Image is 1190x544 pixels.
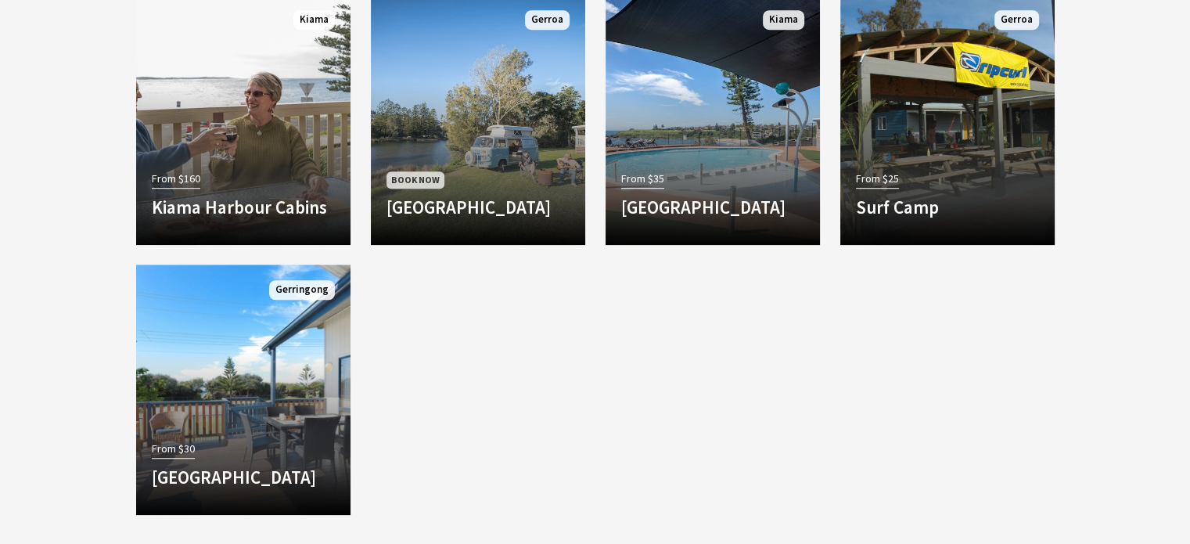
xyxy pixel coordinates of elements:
span: Gerringong [269,280,335,300]
h4: [GEOGRAPHIC_DATA] [152,467,335,488]
span: From $160 [152,170,200,188]
h4: [GEOGRAPHIC_DATA] [386,196,570,218]
span: Book Now [386,171,444,188]
span: From $25 [856,170,899,188]
a: From $30 [GEOGRAPHIC_DATA] Gerringong [136,265,351,515]
span: Gerroa [525,10,570,30]
h4: Kiama Harbour Cabins [152,196,335,218]
h4: [GEOGRAPHIC_DATA] [621,196,804,218]
span: Kiama [763,10,804,30]
span: Gerroa [994,10,1039,30]
span: From $35 [621,170,664,188]
h4: Surf Camp [856,196,1039,218]
span: From $30 [152,440,195,458]
span: Kiama [293,10,335,30]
